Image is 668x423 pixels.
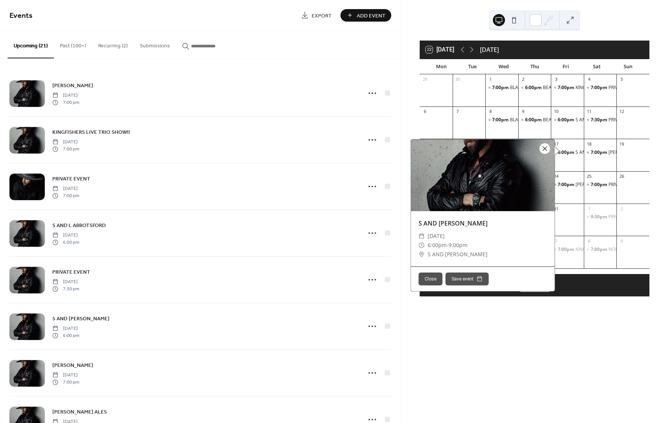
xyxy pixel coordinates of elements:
span: 6:00pm [525,117,543,123]
span: 6:00pm [558,149,575,156]
button: Add Event [340,9,391,22]
div: 18 [586,141,592,147]
span: [DATE] [52,232,79,239]
div: 19 [619,141,624,147]
div: KINGFISHERS LIVE TRIO SHOW!!! [575,246,643,253]
div: BLACKSMITH [PERSON_NAME] VILLAGE [510,85,593,91]
div: Tue [457,59,488,74]
button: Recurring (2) [92,31,134,58]
div: 29 [422,77,428,82]
span: [DATE] [52,279,79,285]
div: 12 [619,109,624,114]
div: MOODY ALES [551,182,584,188]
div: ​ [419,241,425,250]
div: 6 [422,109,428,114]
div: BEATNIKS [543,117,564,123]
span: 6:00 pm [52,332,79,339]
div: [DATE] [480,45,499,54]
span: 7:00pm [492,85,510,91]
div: Sun [612,59,643,74]
span: [DATE] [52,372,79,379]
span: 7:00pm [591,85,608,91]
div: Wed [488,59,519,74]
span: S AND L ABBOTSFORD [52,222,106,230]
a: KINGFISHERS LIVE TRIO SHOW!! [52,128,130,136]
div: PRIVATE EVENT [608,214,641,220]
div: 26 [619,174,624,179]
span: [PERSON_NAME] ALES [52,408,107,416]
div: PRIVATE EVENT [584,214,617,220]
div: NOBLE [584,246,617,253]
span: 6:00pm [428,241,447,250]
div: Thu [519,59,550,74]
span: S AND [PERSON_NAME] [428,250,488,259]
div: PRIVATE EVENT TRIO [608,182,652,188]
div: PRIVATE EVENT [608,85,641,91]
span: KINGFISHERS LIVE TRIO SHOW!! [52,128,130,136]
button: Submissions [134,31,176,58]
span: [DATE] [52,185,79,192]
button: Close [419,273,442,285]
div: PRIVATE EVENT TRIO [584,182,617,188]
span: 7:00 pm [52,146,79,152]
span: Events [9,8,33,23]
div: S AND [PERSON_NAME] [575,149,626,156]
button: Upcoming (21) [8,31,54,58]
span: 6:00pm [525,85,543,91]
span: 6:00pm [558,117,575,123]
div: BLACKSMITH [PERSON_NAME] VILLAGE [510,117,593,123]
span: 7:30pm [591,117,608,123]
div: Fri [550,59,581,74]
a: PRIVATE EVENT [52,268,90,276]
div: KINGFISHERS LIVE TRIO SHOW!! [575,85,641,91]
div: 2 [521,77,526,82]
div: 11 [586,109,592,114]
div: 3 [553,77,559,82]
span: 7:00pm [558,182,575,188]
div: PRIVATE EVENT [584,85,617,91]
div: 9 [521,109,526,114]
div: 1 [586,206,592,211]
div: 4 [586,77,592,82]
a: [PERSON_NAME] [52,361,93,370]
a: PRIVATE EVENT [52,174,90,183]
div: 9 [619,238,624,244]
a: Export [295,9,337,22]
span: [PERSON_NAME] [52,82,93,90]
span: 7:00pm [492,117,510,123]
span: 7:00pm [558,246,575,253]
span: - [447,241,448,250]
div: 8 [488,109,493,114]
button: Save event [445,273,489,285]
span: 7:00pm [591,182,608,188]
div: Mon [426,59,457,74]
span: 6:00 pm [52,239,79,246]
div: BEATNIKS [518,117,551,123]
div: S AND L LANGLEY [551,149,584,156]
div: KINGFISHERS LIVE TRIO SHOW!! [551,85,584,91]
div: PRIVATE EVENT [608,117,641,123]
span: 7:30 pm [52,285,79,292]
div: 5 [619,77,624,82]
span: [DATE] [428,232,445,241]
a: [PERSON_NAME] [52,81,93,90]
span: 7:00pm [591,246,608,253]
div: 7 [455,109,461,114]
div: BLACKSMITH LATIMER VILLAGE [485,85,518,91]
span: 7:00pm [558,85,575,91]
div: S AND L ABBOTSFORD [551,117,584,123]
span: 7:00 pm [52,99,79,106]
div: PRIVATE EVENT [584,117,617,123]
a: S AND [PERSON_NAME] [52,314,110,323]
span: S AND [PERSON_NAME] [52,315,110,323]
div: BLACKSMITH LATIMER VILLAGE [485,117,518,123]
div: 25 [586,174,592,179]
div: 1 [488,77,493,82]
span: Add Event [357,12,386,20]
div: S AND L ABBOTSFORD [575,117,623,123]
span: 9:00pm [448,241,467,250]
div: ​ [419,232,425,241]
span: [PERSON_NAME] [52,362,93,370]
